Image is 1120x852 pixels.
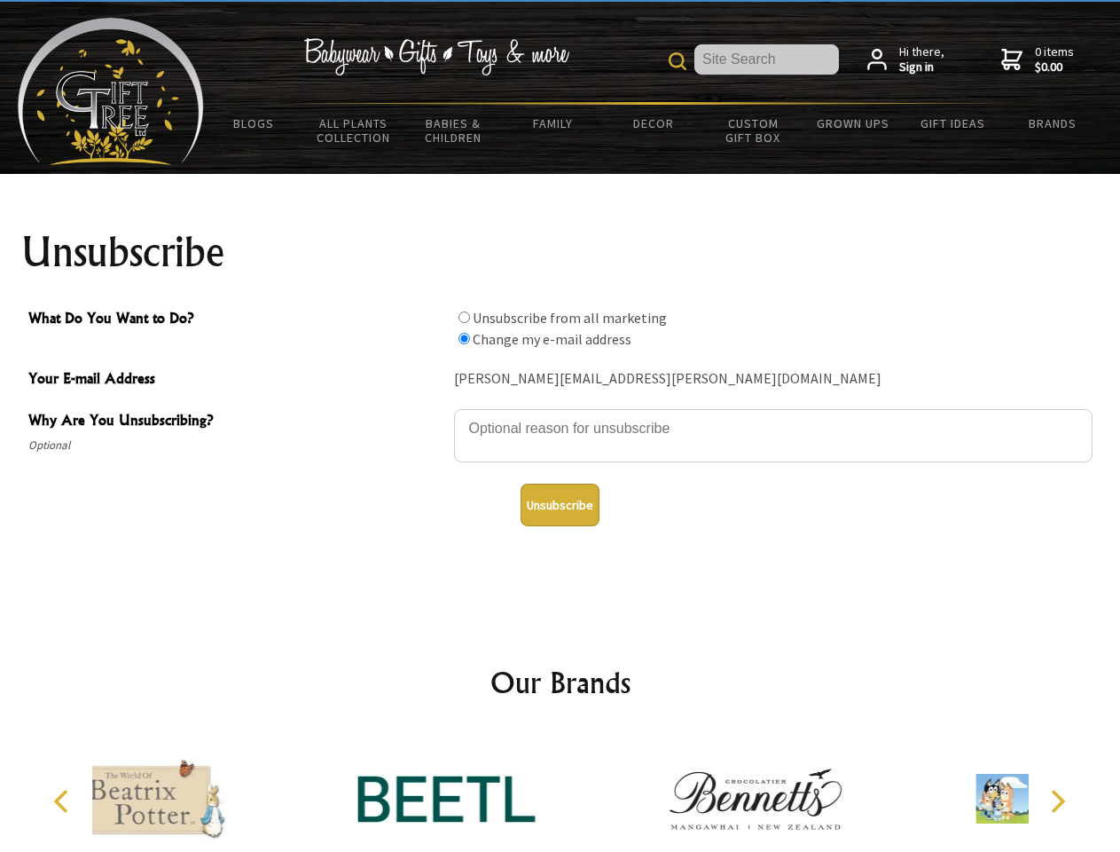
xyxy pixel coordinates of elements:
[694,44,839,75] input: Site Search
[899,59,944,75] strong: Sign in
[521,484,599,526] button: Unsubscribe
[867,44,944,75] a: Hi there,Sign in
[473,309,667,327] label: Unsubscribe from all marketing
[1038,782,1077,821] button: Next
[44,782,83,821] button: Previous
[669,52,686,70] img: product search
[1001,44,1074,75] a: 0 items$0.00
[473,330,631,348] label: Change my e-mail address
[403,105,504,156] a: Babies & Children
[454,409,1093,462] textarea: Why Are You Unsubscribing?
[303,38,569,75] img: Babywear - Gifts - Toys & more
[1035,59,1074,75] strong: $0.00
[903,105,1003,142] a: Gift Ideas
[803,105,903,142] a: Grown Ups
[28,409,445,435] span: Why Are You Unsubscribing?
[21,231,1100,273] h1: Unsubscribe
[204,105,304,142] a: BLOGS
[454,366,1093,393] div: [PERSON_NAME][EMAIL_ADDRESS][PERSON_NAME][DOMAIN_NAME]
[35,661,1085,704] h2: Our Brands
[603,105,703,142] a: Decor
[1035,43,1074,75] span: 0 items
[28,367,445,393] span: Your E-mail Address
[703,105,803,156] a: Custom Gift Box
[304,105,404,156] a: All Plants Collection
[28,307,445,333] span: What Do You Want to Do?
[899,44,944,75] span: Hi there,
[28,435,445,456] span: Optional
[1003,105,1103,142] a: Brands
[458,312,470,323] input: What Do You Want to Do?
[18,18,204,165] img: Babyware - Gifts - Toys and more...
[458,333,470,344] input: What Do You Want to Do?
[504,105,604,142] a: Family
